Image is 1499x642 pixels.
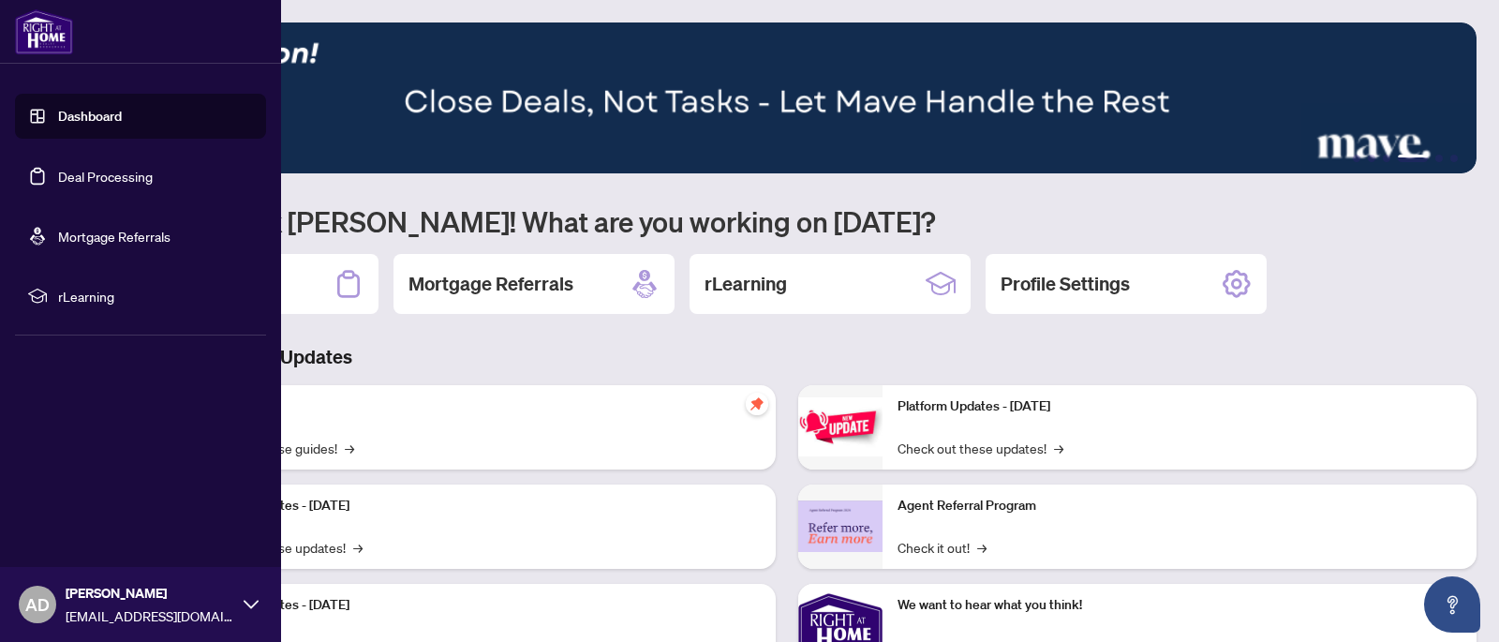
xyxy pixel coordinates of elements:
img: Platform Updates - June 23, 2025 [798,397,883,456]
a: Dashboard [58,108,122,125]
img: Slide 3 [97,22,1477,173]
button: 3 [1383,155,1390,162]
span: → [1054,438,1063,458]
span: [PERSON_NAME] [66,583,234,604]
button: 1 [1353,155,1360,162]
button: 5 [1435,155,1443,162]
h2: Profile Settings [1001,271,1130,297]
span: rLearning [58,286,253,306]
p: We want to hear what you think! [898,595,1462,616]
h3: Brokerage & Industry Updates [97,344,1477,370]
p: Platform Updates - [DATE] [197,595,761,616]
span: pushpin [746,393,768,415]
p: Self-Help [197,396,761,417]
span: → [345,438,354,458]
a: Mortgage Referrals [58,228,171,245]
h2: rLearning [705,271,787,297]
p: Agent Referral Program [898,496,1462,516]
img: logo [15,9,73,54]
button: 2 [1368,155,1375,162]
span: → [977,537,987,558]
h1: Welcome back [PERSON_NAME]! What are you working on [DATE]? [97,203,1477,239]
button: 6 [1450,155,1458,162]
a: Check out these updates!→ [898,438,1063,458]
span: AD [25,591,50,618]
a: Check it out!→ [898,537,987,558]
span: → [353,537,363,558]
p: Platform Updates - [DATE] [197,496,761,516]
a: Deal Processing [58,168,153,185]
img: Agent Referral Program [798,500,883,552]
span: [EMAIL_ADDRESS][DOMAIN_NAME] [66,605,234,626]
button: 4 [1398,155,1428,162]
h2: Mortgage Referrals [408,271,573,297]
button: Open asap [1424,576,1480,633]
p: Platform Updates - [DATE] [898,396,1462,417]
